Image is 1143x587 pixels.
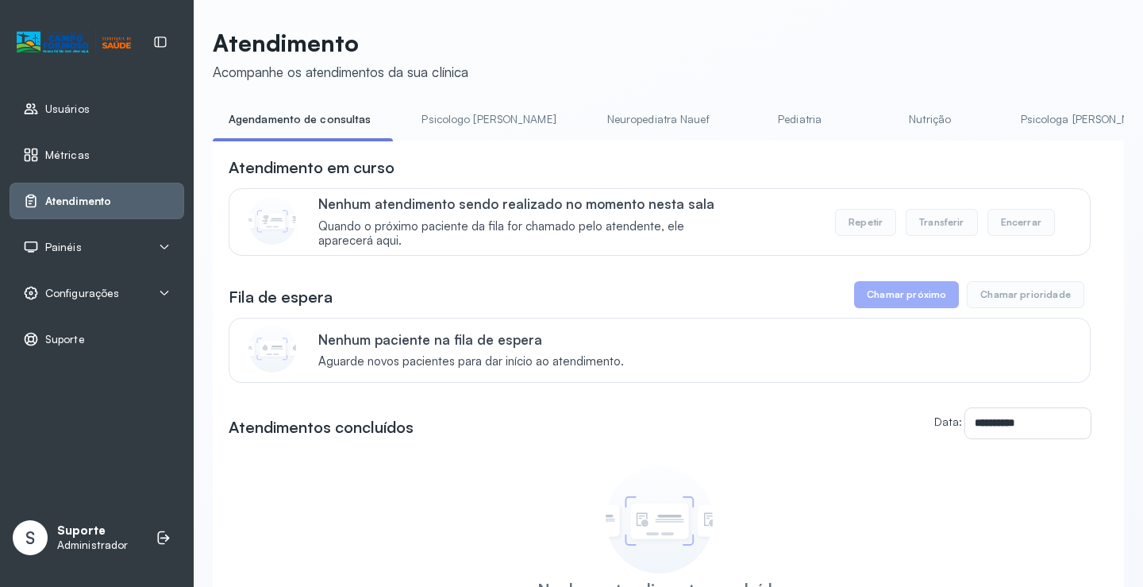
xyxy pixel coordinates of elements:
span: Quando o próximo paciente da fila for chamado pelo atendente, ele aparecerá aqui. [318,219,738,249]
img: Imagem de empty state [606,466,713,573]
p: Suporte [57,523,128,539]
p: Nenhum atendimento sendo realizado no momento nesta sala [318,195,738,212]
a: Usuários [23,101,171,117]
label: Data: [934,415,962,428]
a: Nutrição [875,106,986,133]
span: Painéis [45,241,82,254]
a: Métricas [23,147,171,163]
img: Imagem de CalloutCard [248,197,296,245]
a: Psicologo [PERSON_NAME] [406,106,571,133]
button: Repetir [835,209,896,236]
p: Administrador [57,539,128,552]
span: Configurações [45,287,119,300]
img: Imagem de CalloutCard [248,325,296,373]
div: Acompanhe os atendimentos da sua clínica [213,64,468,80]
h3: Atendimentos concluídos [229,416,414,438]
p: Nenhum paciente na fila de espera [318,331,624,348]
img: Logotipo do estabelecimento [17,29,131,56]
span: Suporte [45,333,85,346]
button: Chamar prioridade [967,281,1084,308]
button: Encerrar [987,209,1055,236]
a: Pediatria [745,106,856,133]
a: Atendimento [23,193,171,209]
h3: Fila de espera [229,286,333,308]
button: Chamar próximo [854,281,959,308]
a: Neuropediatra Nauef [591,106,725,133]
span: Atendimento [45,195,111,208]
button: Transferir [906,209,978,236]
span: Usuários [45,102,90,116]
h3: Atendimento em curso [229,156,394,179]
span: Métricas [45,149,90,162]
a: Agendamento de consultas [213,106,387,133]
p: Atendimento [213,29,468,57]
span: Aguarde novos pacientes para dar início ao atendimento. [318,354,624,369]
